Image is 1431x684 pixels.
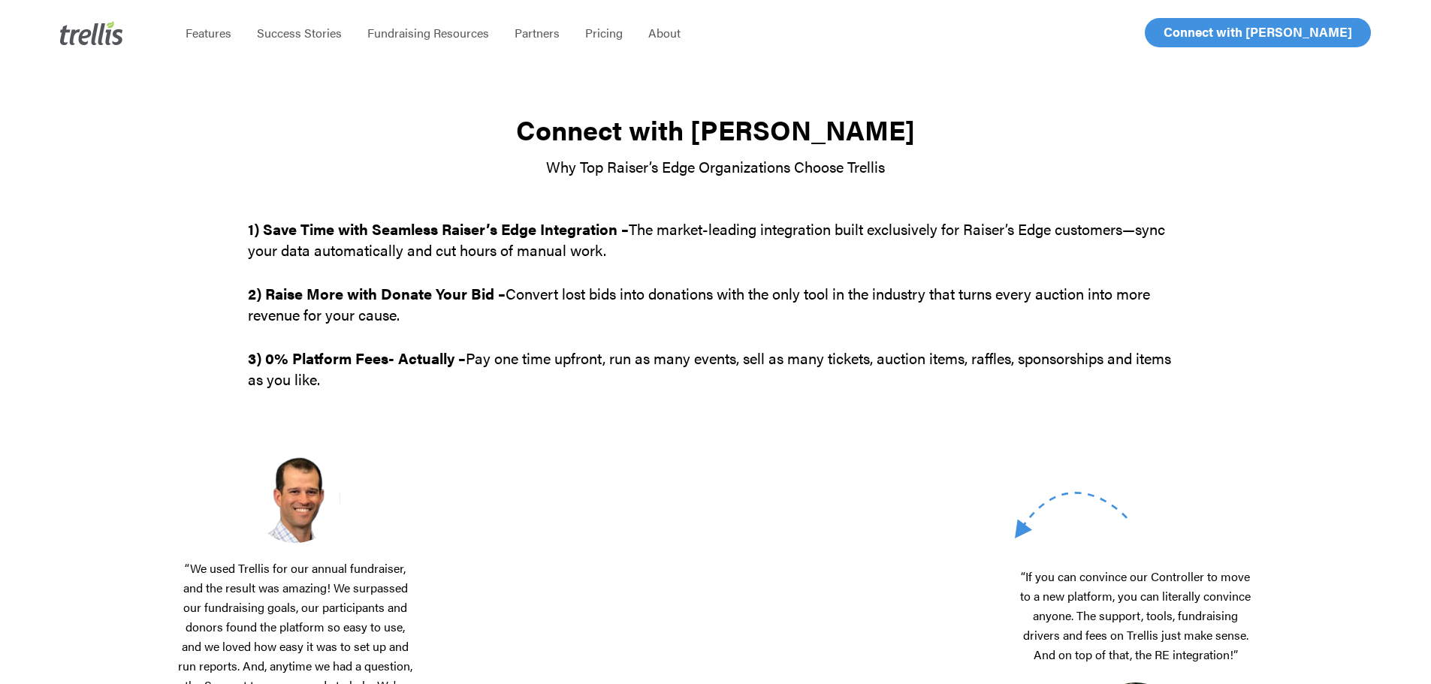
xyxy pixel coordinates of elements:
img: Trellis [60,21,123,45]
a: Success Stories [244,26,355,41]
span: Features [186,24,231,41]
p: Pay one time upfront, run as many events, sell as many tickets, auction items, raffles, sponsorsh... [248,348,1183,390]
strong: Connect with [PERSON_NAME] [516,110,915,149]
span: Pricing [585,24,623,41]
span: Partners [515,24,560,41]
strong: 1) Save Time with Seamless Raiser’s Edge Integration – [248,218,629,240]
strong: 2) Raise More with Donate Your Bid – [248,282,506,304]
a: About [635,26,693,41]
strong: 3) 0% Platform Fees- Actually – [248,347,466,369]
span: About [648,24,681,41]
span: Fundraising Resources [367,24,489,41]
a: Fundraising Resources [355,26,502,41]
span: Success Stories [257,24,342,41]
p: Why Top Raiser’s Edge Organizations Choose Trellis [248,156,1183,177]
a: Connect with [PERSON_NAME] [1145,18,1371,47]
img: Screenshot-2025-03-18-at-2.39.01%E2%80%AFPM.png [250,453,340,543]
a: Partners [502,26,572,41]
a: Pricing [572,26,635,41]
p: “If you can convince our Controller to move to a new platform, you can literally convince anyone.... [1015,567,1257,682]
a: Features [173,26,244,41]
p: Convert lost bids into donations with the only tool in the industry that turns every auction into... [248,283,1183,348]
span: Connect with [PERSON_NAME] [1164,23,1352,41]
p: The market-leading integration built exclusively for Raiser’s Edge customers—sync your data autom... [248,218,1183,283]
